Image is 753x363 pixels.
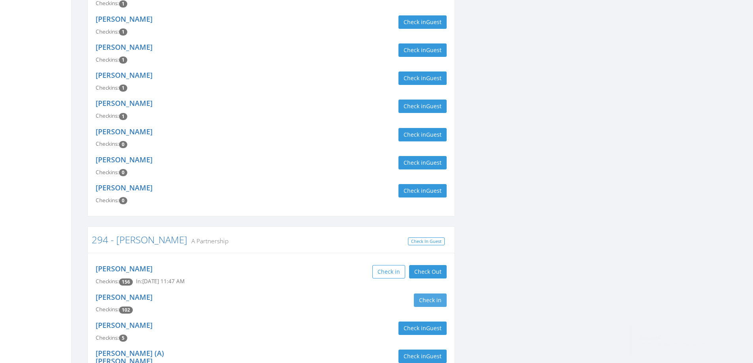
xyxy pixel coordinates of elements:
button: Check inGuest [398,100,447,113]
span: Guest [426,102,442,110]
span: Checkins: [96,169,119,176]
a: [PERSON_NAME] [96,292,153,302]
span: Checkin count [119,56,127,64]
button: Check inGuest [398,15,447,29]
span: Checkins: [96,197,119,204]
button: × [738,331,743,339]
span: Guest [426,352,442,360]
a: [PERSON_NAME] [96,320,153,330]
button: Check inGuest [398,71,447,85]
a: Check In Guest [408,237,445,246]
a: [PERSON_NAME] [96,98,153,108]
span: Checkins: [96,112,119,119]
span: Checkin count [119,169,127,176]
button: Check in [372,265,405,278]
span: Guest [426,187,442,194]
a: [PERSON_NAME] [96,155,153,164]
a: [PERSON_NAME] [96,183,153,192]
button: Check inGuest [398,350,447,363]
button: Check inGuest [398,322,447,335]
a: [PERSON_NAME] [96,70,153,80]
button: Check inGuest [398,156,447,169]
span: Checkins: [96,278,119,285]
span: Guest [426,74,442,82]
a: [PERSON_NAME] [96,14,153,24]
span: Checkin count [119,85,127,92]
a: [PERSON_NAME] [96,127,153,136]
button: Check inGuest [398,184,447,197]
span: Checkin count [119,307,133,314]
span: Guest [426,18,442,26]
a: [PERSON_NAME] [96,42,153,52]
span: Checkin count [119,0,127,8]
button: Check inGuest [398,43,447,57]
span: Checkins: [96,84,119,91]
span: Checkin count [119,335,127,342]
button: Check inGuest [398,128,447,141]
span: Checkins: [96,56,119,63]
span: Checkin count [119,278,133,286]
span: In: [DATE] 11:47 AM [136,278,185,285]
span: Checkins: [96,28,119,35]
span: Checkin count [119,113,127,120]
span: Checkin count [119,28,127,36]
span: Checkin count [119,197,127,204]
small: A Partnership [187,237,228,245]
span: Checkins: [96,140,119,147]
div: [PERSON_NAME] checked in. [640,340,740,348]
span: Checkins: [96,306,119,313]
span: Guest [426,131,442,138]
span: Guest [426,46,442,54]
a: 294 - [PERSON_NAME] [92,233,187,246]
span: Guest [426,159,442,166]
span: Checkins: [96,334,119,341]
button: Check Out [409,265,447,278]
button: Check in [414,293,447,307]
div: Success! [640,333,740,341]
span: Guest [426,324,442,332]
a: [PERSON_NAME] [96,264,153,273]
span: Checkin count [119,141,127,148]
